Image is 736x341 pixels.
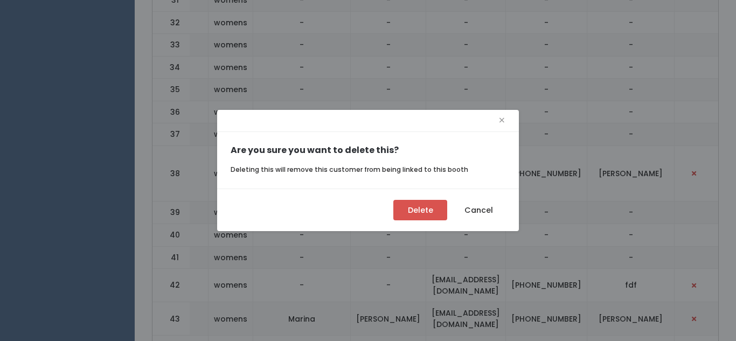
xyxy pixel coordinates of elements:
small: Deleting this will remove this customer from being linked to this booth [231,165,468,174]
h5: Are you sure you want to delete this? [231,145,505,155]
button: Cancel [452,200,505,220]
button: Delete [393,200,447,220]
button: Close [498,112,505,129]
span: × [498,112,505,129]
